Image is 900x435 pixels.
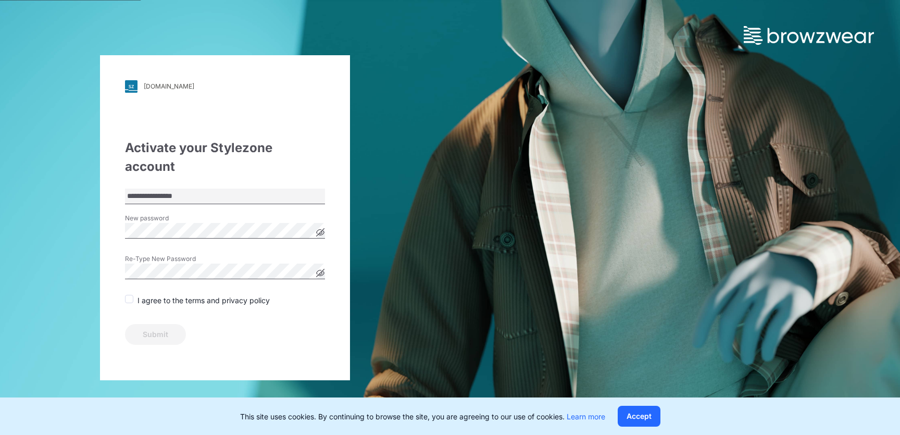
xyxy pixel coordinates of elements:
[144,82,194,90] div: [DOMAIN_NAME]
[185,296,205,305] a: terms
[125,80,137,93] img: svg+xml;base64,PHN2ZyB3aWR0aD0iMjgiIGhlaWdodD0iMjgiIHZpZXdCb3g9IjAgMCAyOCAyOCIgZmlsbD0ibm9uZSIgeG...
[137,295,270,306] p: I agree to the and
[125,139,325,176] div: Activate your Stylezone account
[567,412,605,421] a: Learn more
[240,411,605,422] p: This site uses cookies. By continuing to browse the site, you are agreeing to our use of cookies.
[744,26,874,45] img: browzwear-logo.73288ffb.svg
[618,406,660,427] button: Accept
[125,214,198,223] label: New password
[125,254,198,264] label: Re-Type New Password
[220,296,270,305] a: privacy policy
[125,80,325,93] a: [DOMAIN_NAME]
